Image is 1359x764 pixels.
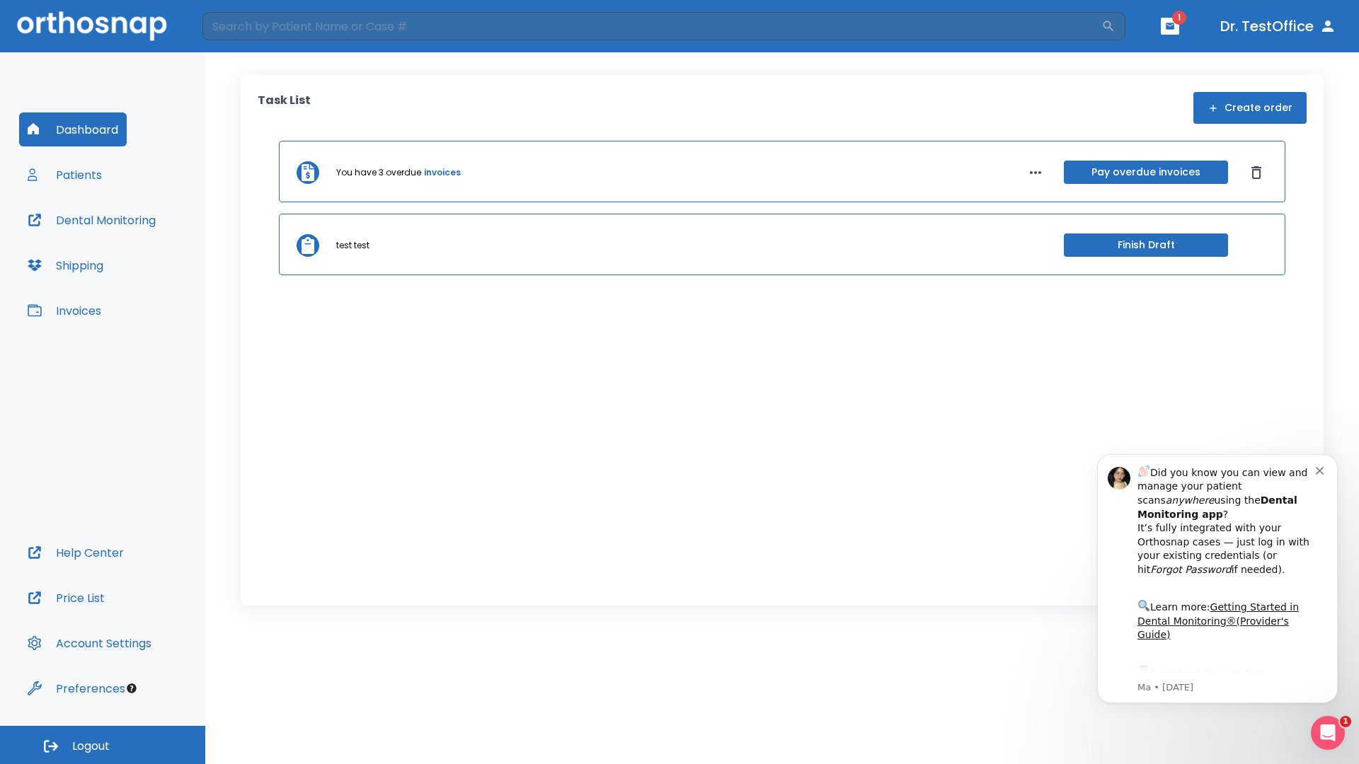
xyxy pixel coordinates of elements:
[424,166,461,179] a: invoices
[19,248,112,282] button: Shipping
[19,294,110,328] button: Invoices
[72,739,110,754] span: Logout
[336,166,421,179] p: You have 3 overdue
[19,112,127,146] button: Dashboard
[1076,433,1359,726] iframe: Intercom notifications message
[19,581,113,615] button: Price List
[202,12,1101,40] input: Search by Patient Name or Case #
[258,92,311,124] p: Task List
[336,239,369,252] p: test test
[19,203,164,237] button: Dental Monitoring
[19,536,132,569] button: Help Center
[19,158,110,192] button: Patients
[19,671,134,705] button: Preferences
[125,682,138,695] div: Tooltip anchor
[1340,716,1351,727] span: 1
[17,11,167,40] img: Orthosnap
[1311,716,1345,750] iframe: Intercom live chat
[62,248,240,261] p: Message from Ma, sent 3w ago
[62,231,240,303] div: Download the app: | ​ Let us know if you need help getting started!
[1064,161,1228,184] button: Pay overdue invoices
[62,234,188,260] a: App Store
[1172,11,1186,25] span: 1
[1215,13,1342,39] button: Dr. TestOffice
[19,626,160,660] button: Account Settings
[1193,92,1307,124] button: Create order
[1245,161,1268,184] button: Dismiss
[240,30,251,42] button: Dismiss notification
[1064,233,1228,257] button: Finish Draft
